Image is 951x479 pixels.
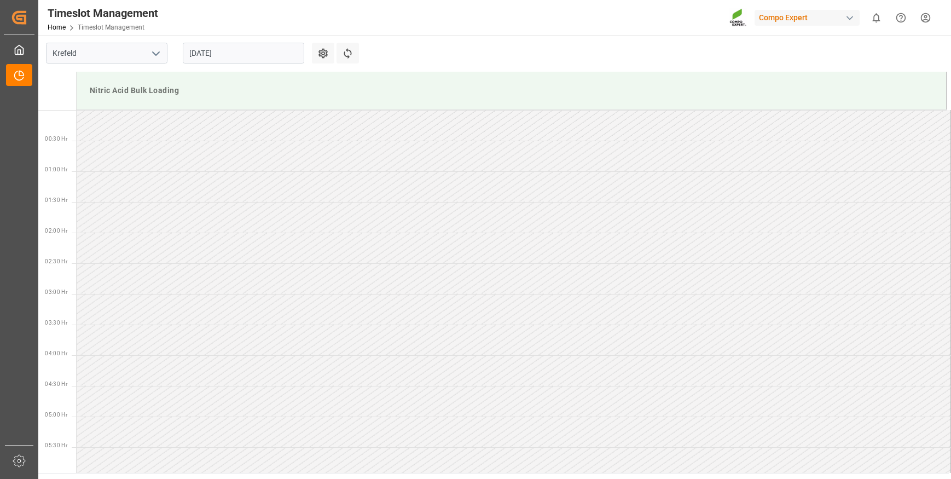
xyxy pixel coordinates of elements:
span: 02:00 Hr [45,228,67,234]
span: 01:00 Hr [45,166,67,172]
span: 01:30 Hr [45,197,67,203]
span: 05:30 Hr [45,442,67,448]
input: DD.MM.YYYY [183,43,304,64]
span: 03:30 Hr [45,320,67,326]
button: Help Center [889,5,913,30]
a: Home [48,24,66,31]
div: Nitric Acid Bulk Loading [85,80,937,101]
button: show 0 new notifications [864,5,889,30]
div: Timeslot Management [48,5,158,21]
span: 04:30 Hr [45,381,67,387]
div: Compo Expert [755,10,860,26]
span: 02:30 Hr [45,258,67,264]
button: open menu [147,45,164,62]
span: 03:00 Hr [45,289,67,295]
span: 04:00 Hr [45,350,67,356]
button: Compo Expert [755,7,864,28]
img: Screenshot%202023-09-29%20at%2010.02.21.png_1712312052.png [729,8,747,27]
input: Type to search/select [46,43,167,64]
span: 05:00 Hr [45,412,67,418]
span: 00:30 Hr [45,136,67,142]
